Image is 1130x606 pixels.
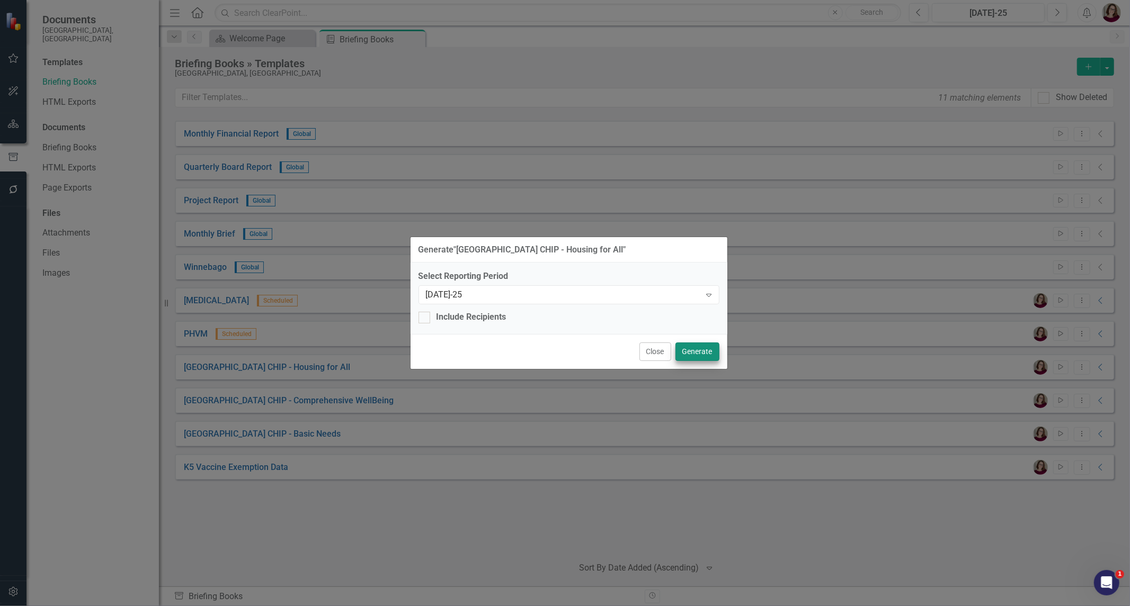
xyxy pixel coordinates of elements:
div: Include Recipients [437,311,506,323]
button: Generate [675,342,719,361]
iframe: Intercom live chat [1094,570,1119,595]
div: Generate " [GEOGRAPHIC_DATA] CHIP - Housing for All " [419,245,626,255]
span: 1 [1116,570,1124,578]
label: Select Reporting Period [419,270,719,283]
div: [DATE]-25 [426,289,701,301]
button: Close [639,342,671,361]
